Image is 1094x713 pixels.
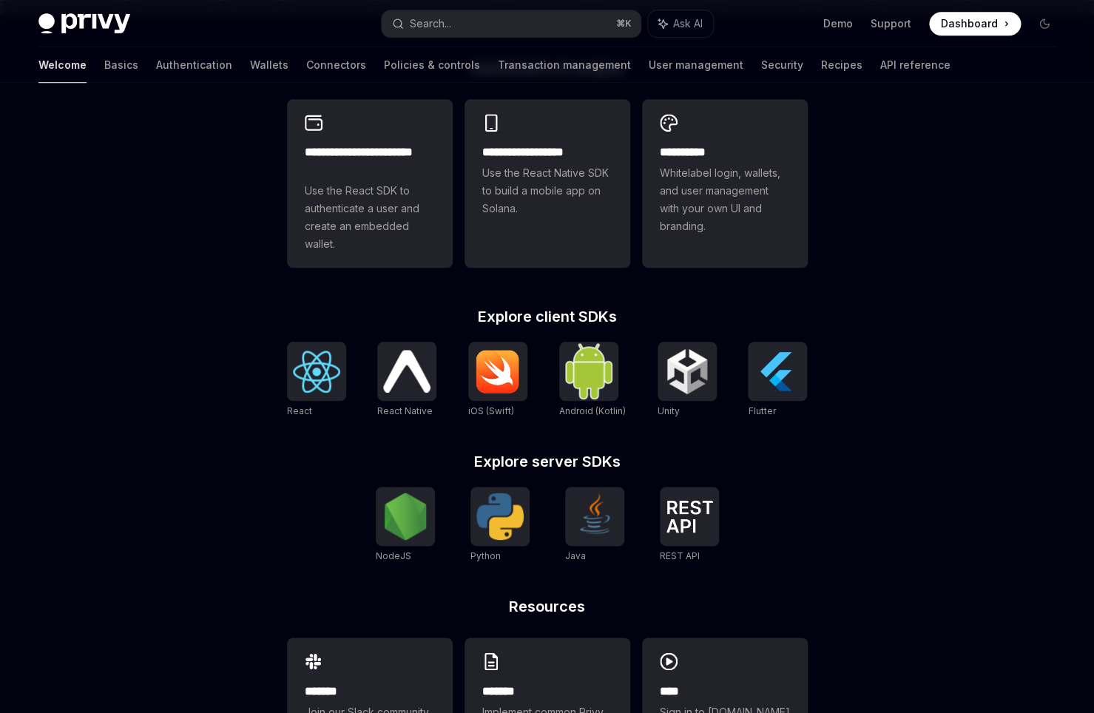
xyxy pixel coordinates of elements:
span: REST API [660,550,700,561]
span: Python [470,550,501,561]
a: Recipes [821,47,862,83]
a: React NativeReact Native [377,342,436,419]
img: NodeJS [382,493,429,540]
a: Support [871,16,911,31]
span: React [287,405,312,416]
a: Basics [104,47,138,83]
img: REST API [666,500,713,533]
span: iOS (Swift) [468,405,514,416]
span: Use the React SDK to authenticate a user and create an embedded wallet. [305,182,435,253]
img: React Native [383,350,430,392]
h2: Explore server SDKs [287,454,808,469]
a: Connectors [306,47,366,83]
h2: Explore client SDKs [287,309,808,324]
a: PythonPython [470,487,530,564]
img: Android (Kotlin) [565,343,612,399]
button: Toggle dark mode [1033,12,1056,36]
a: NodeJSNodeJS [376,487,435,564]
a: Transaction management [498,47,631,83]
a: Android (Kotlin)Android (Kotlin) [559,342,626,419]
img: iOS (Swift) [474,349,521,393]
span: Flutter [748,405,775,416]
a: UnityUnity [658,342,717,419]
a: REST APIREST API [660,487,719,564]
button: Search...⌘K [382,10,641,37]
h2: Resources [287,599,808,614]
img: Unity [664,348,711,395]
span: React Native [377,405,433,416]
div: Search... [410,15,451,33]
a: **** *****Whitelabel login, wallets, and user management with your own UI and branding. [642,99,808,268]
a: Security [761,47,803,83]
img: Flutter [754,348,801,395]
span: NodeJS [376,550,411,561]
a: Policies & controls [384,47,480,83]
a: Demo [823,16,853,31]
span: Use the React Native SDK to build a mobile app on Solana. [482,164,612,217]
img: dark logo [38,13,130,34]
a: Dashboard [929,12,1021,36]
a: iOS (Swift)iOS (Swift) [468,342,527,419]
a: API reference [880,47,951,83]
img: Java [571,493,618,540]
a: Welcome [38,47,87,83]
span: Dashboard [941,16,998,31]
a: ReactReact [287,342,346,419]
a: User management [649,47,743,83]
span: Java [565,550,586,561]
button: Ask AI [648,10,713,37]
span: ⌘ K [616,18,632,30]
img: React [293,351,340,393]
span: Android (Kotlin) [559,405,626,416]
a: Wallets [250,47,288,83]
a: **** **** **** ***Use the React Native SDK to build a mobile app on Solana. [465,99,630,268]
a: Authentication [156,47,232,83]
span: Unity [658,405,680,416]
span: Ask AI [673,16,703,31]
a: JavaJava [565,487,624,564]
a: FlutterFlutter [748,342,807,419]
span: Whitelabel login, wallets, and user management with your own UI and branding. [660,164,790,235]
img: Python [476,493,524,540]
